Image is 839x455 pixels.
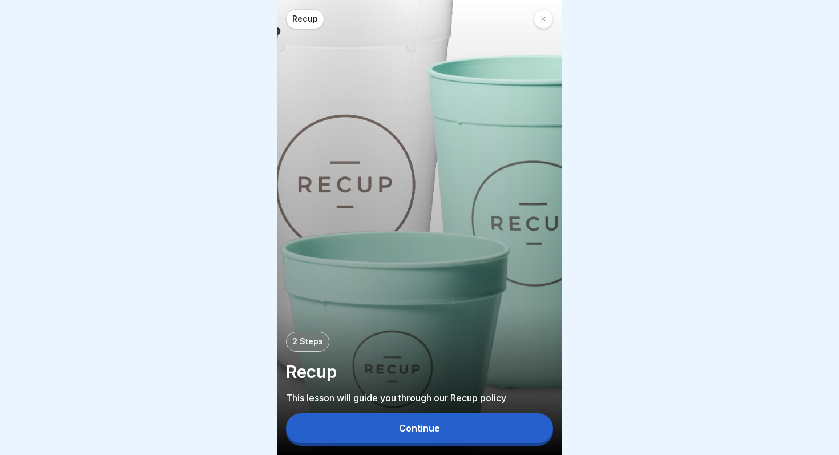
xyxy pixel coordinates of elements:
[399,423,440,433] div: Continue
[292,14,318,24] p: Recup
[286,413,553,443] button: Continue
[286,361,553,382] p: Recup
[286,392,553,404] p: This lesson will guide you through our Recup policy
[292,337,323,347] p: 2 Steps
